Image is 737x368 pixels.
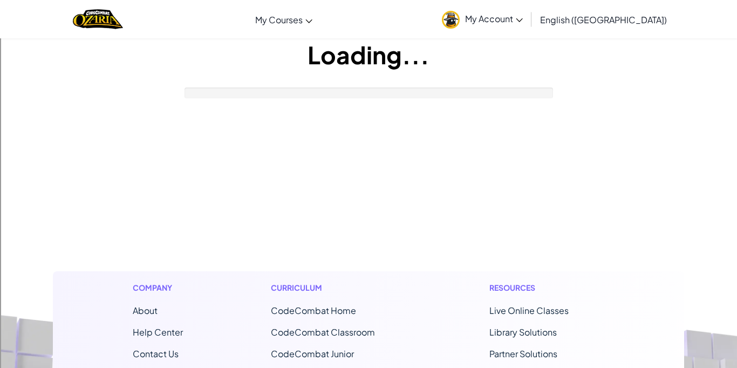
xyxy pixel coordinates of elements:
[73,8,123,30] a: Ozaria by CodeCombat logo
[540,14,667,25] span: English ([GEOGRAPHIC_DATA])
[73,8,123,30] img: Home
[535,5,672,34] a: English ([GEOGRAPHIC_DATA])
[436,2,528,36] a: My Account
[250,5,318,34] a: My Courses
[442,11,460,29] img: avatar
[255,14,303,25] span: My Courses
[465,13,523,24] span: My Account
